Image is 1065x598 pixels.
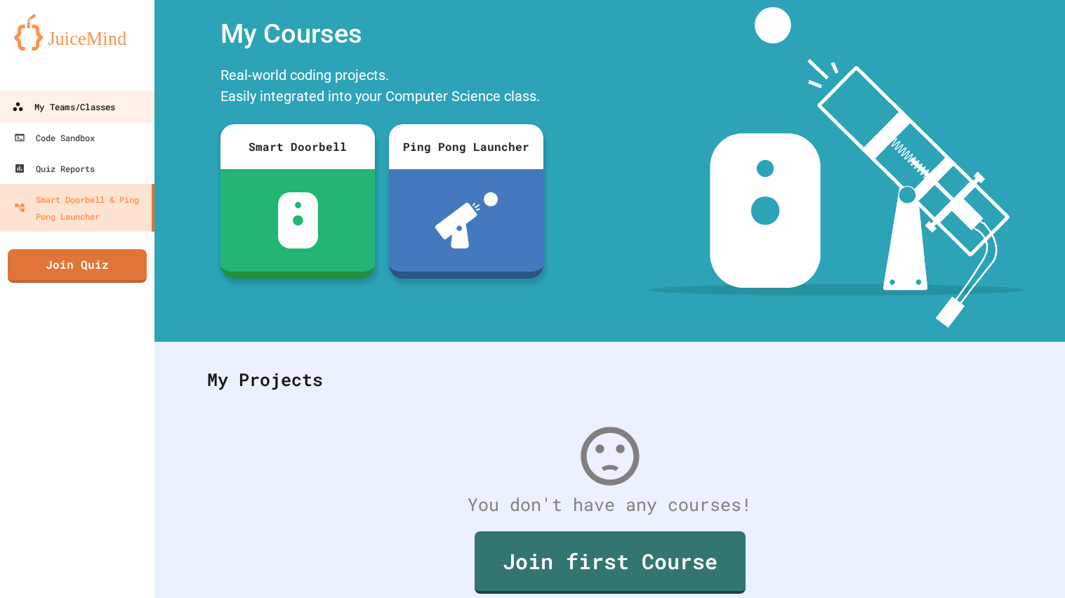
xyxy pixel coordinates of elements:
a: Join Quiz [8,249,147,283]
div: Code Sandbox [14,129,95,146]
div: My Courses [213,7,550,61]
img: banner-image-my-projects.png [649,7,1026,328]
a: Join first Course [475,531,746,594]
img: logo-orange.svg [14,14,140,51]
div: My Teams/Classes [12,98,115,116]
div: Smart Doorbell & Ping Pong Launcher [14,191,146,225]
img: sdb-white.svg [278,192,318,248]
div: You don't have any courses! [193,491,1026,518]
div: Quiz Reports [14,160,95,177]
div: My Projects [193,352,1026,407]
div: Ping Pong Launcher [389,124,543,169]
div: Real-world coding projects. Easily integrated into your Computer Science class. [213,61,550,114]
img: ppl-with-ball.png [435,192,498,248]
div: Smart Doorbell [220,124,375,169]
